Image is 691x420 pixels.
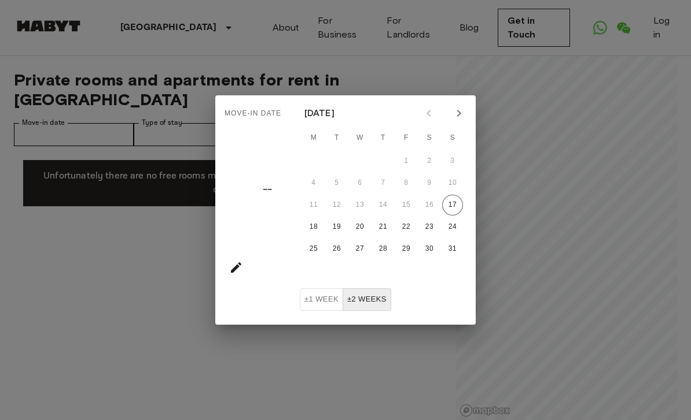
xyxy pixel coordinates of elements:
span: Saturday [419,127,440,150]
span: Move-in date [225,105,281,123]
span: Sunday [442,127,463,150]
span: Wednesday [350,127,370,150]
button: 25 [303,239,324,259]
button: 26 [326,239,347,259]
button: 18 [303,217,324,237]
button: 17 [442,195,463,215]
button: 19 [326,217,347,237]
div: [DATE] [304,106,335,120]
button: 21 [373,217,394,237]
button: 22 [396,217,417,237]
span: Friday [396,127,417,150]
button: 24 [442,217,463,237]
span: Tuesday [326,127,347,150]
button: 29 [396,239,417,259]
h4: –– [263,179,272,200]
button: Next month [449,103,469,123]
button: 27 [350,239,370,259]
span: Monday [303,127,324,150]
button: ±1 week [300,288,343,311]
div: Move In Flexibility [300,288,391,311]
button: calendar view is open, go to text input view [225,256,248,279]
span: Thursday [373,127,394,150]
button: ±2 weeks [343,288,391,311]
button: 23 [419,217,440,237]
button: 31 [442,239,463,259]
button: 30 [419,239,440,259]
button: 28 [373,239,394,259]
button: 20 [350,217,370,237]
